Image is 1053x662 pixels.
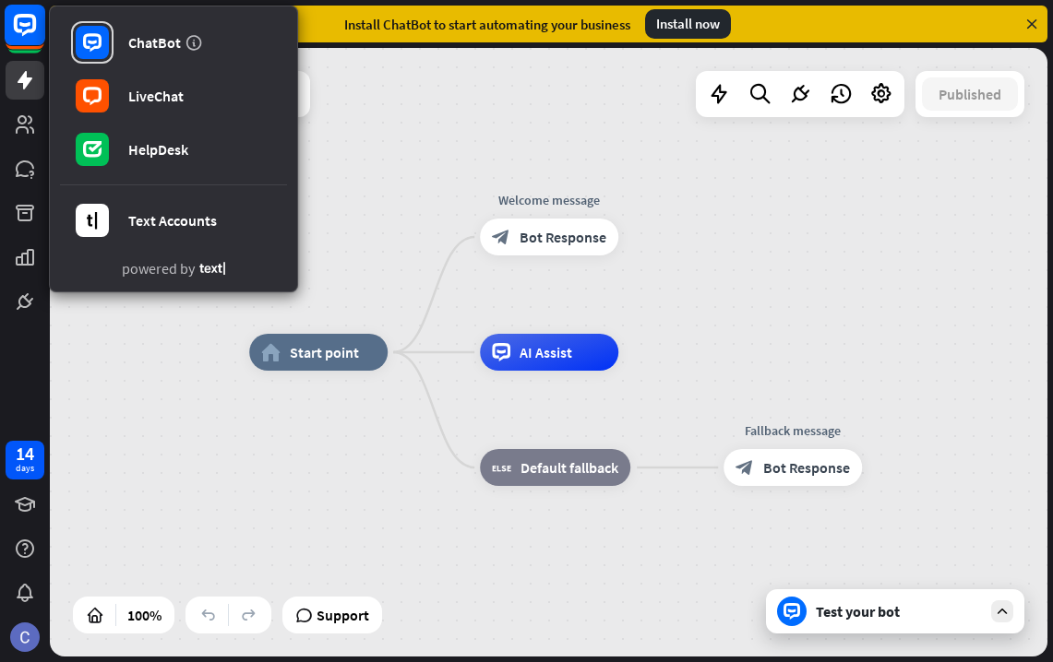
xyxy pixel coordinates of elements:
[816,602,982,621] div: Test your bot
[15,7,70,63] button: Open LiveChat chat widget
[16,445,34,462] div: 14
[290,343,359,361] span: Start point
[317,600,369,630] span: Support
[492,458,511,477] i: block_fallback
[344,16,630,33] div: Install ChatBot to start automating your business
[261,343,281,361] i: home_2
[122,600,167,630] div: 100%
[520,343,572,361] span: AI Assist
[521,458,618,477] span: Default fallback
[922,77,1018,111] button: Published
[16,462,34,475] div: days
[466,191,632,209] div: Welcome message
[6,441,44,479] a: 14 days
[492,228,510,246] i: block_bot_response
[763,458,850,477] span: Bot Response
[736,458,754,477] i: block_bot_response
[645,9,731,39] div: Install now
[520,228,606,246] span: Bot Response
[710,421,876,440] div: Fallback message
